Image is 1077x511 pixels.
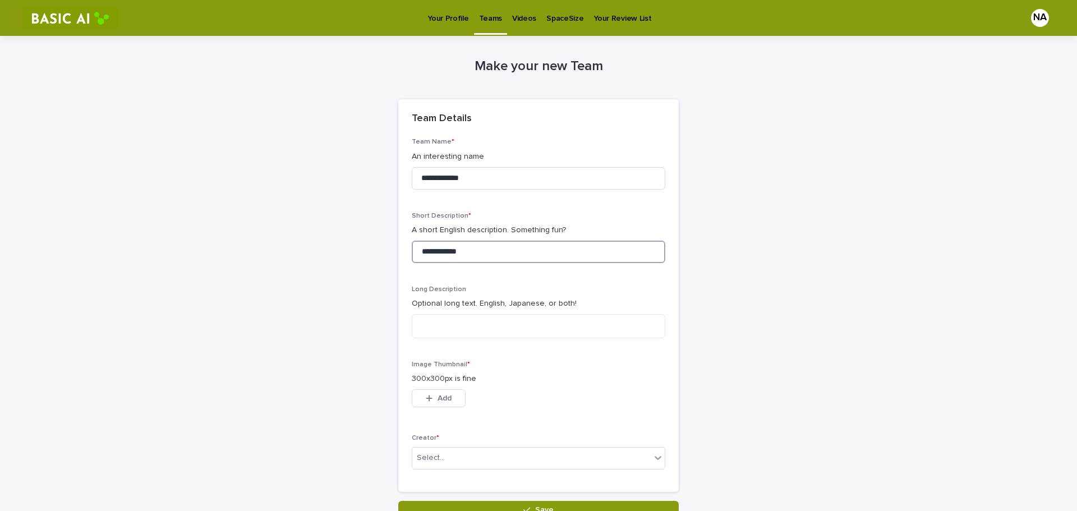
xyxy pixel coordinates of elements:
[412,361,470,368] span: Image Thumbnail
[412,151,665,163] p: An interesting name
[412,373,665,385] p: 300x300px is fine
[438,394,452,402] span: Add
[398,58,679,75] h1: Make your new Team
[1031,9,1049,27] div: NA
[412,113,472,125] h2: Team Details
[412,298,665,310] p: Optional long text. English, Japanese, or both!
[412,389,466,407] button: Add
[417,452,445,464] div: Select...
[22,7,118,29] img: RtIB8pj2QQiOZo6waziI
[412,435,439,441] span: Creator
[412,224,665,236] p: A short English description. Something fun?
[412,286,466,293] span: Long Description
[412,139,454,145] span: Team Name
[412,213,471,219] span: Short Description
